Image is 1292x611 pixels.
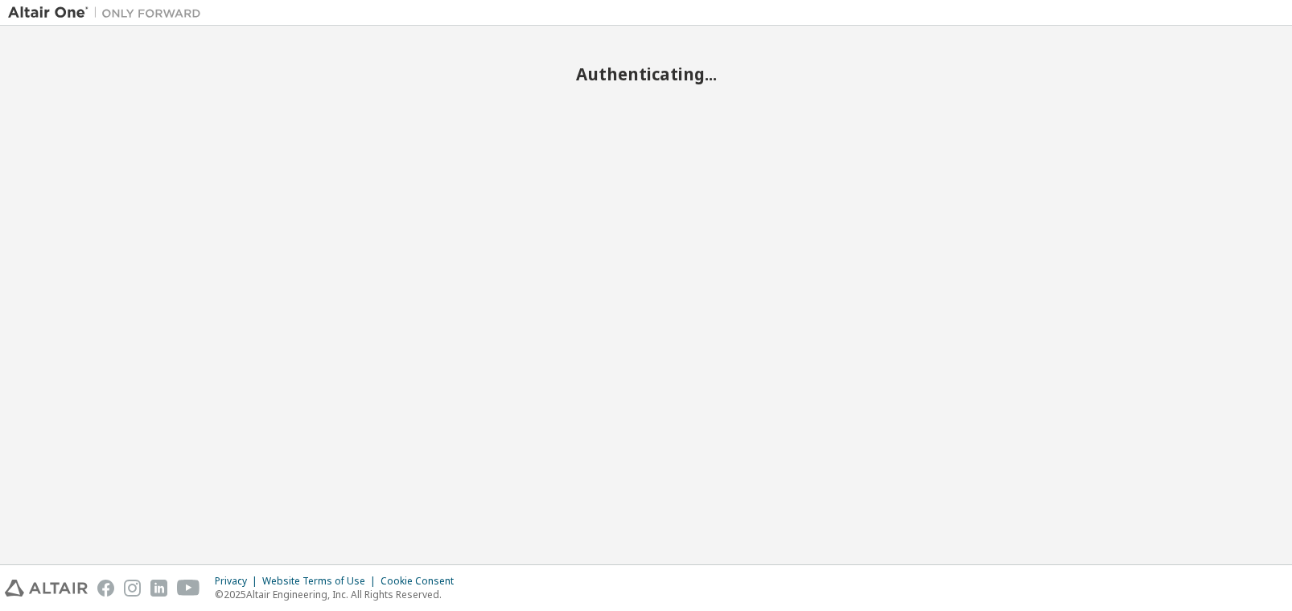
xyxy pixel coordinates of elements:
[97,580,114,597] img: facebook.svg
[8,64,1284,84] h2: Authenticating...
[381,575,463,588] div: Cookie Consent
[177,580,200,597] img: youtube.svg
[215,575,262,588] div: Privacy
[5,580,88,597] img: altair_logo.svg
[8,5,209,21] img: Altair One
[124,580,141,597] img: instagram.svg
[262,575,381,588] div: Website Terms of Use
[150,580,167,597] img: linkedin.svg
[215,588,463,601] p: © 2025 Altair Engineering, Inc. All Rights Reserved.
